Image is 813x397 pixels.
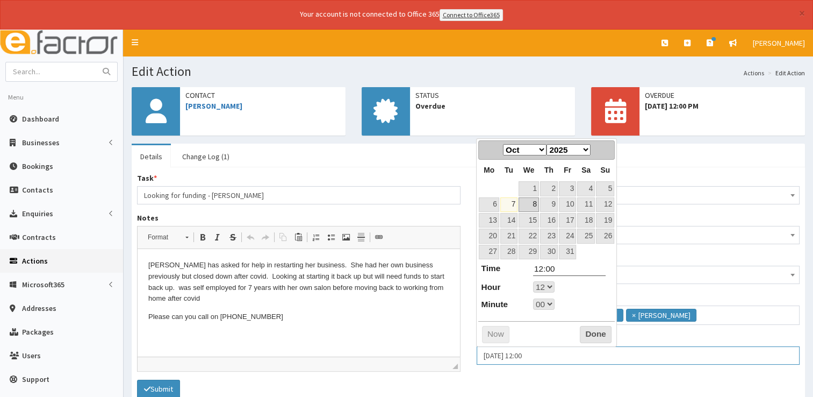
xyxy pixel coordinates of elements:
label: Notes [137,212,159,223]
span: Wednesday [523,166,535,174]
span: Sunday [600,166,610,174]
span: Friday [564,166,571,174]
dt: Hour [478,281,500,293]
a: Paste (Ctrl+V) [291,230,306,244]
a: Format [142,230,194,245]
a: Undo (Ctrl+Z) [243,230,258,244]
a: 9 [540,197,558,212]
span: Overdue [415,101,570,111]
a: Insert/Remove Numbered List [308,230,323,244]
span: Support [22,374,49,384]
span: Businesses [22,138,60,147]
a: 10 [559,197,576,212]
a: 17 [559,213,576,228]
span: Tuesday [505,166,513,174]
a: [PERSON_NAME] [185,101,242,111]
span: Unresolved [484,188,793,203]
span: Packages [22,327,54,337]
a: 27 [479,245,499,259]
a: 12 [596,197,614,212]
a: 22 [519,229,539,243]
span: Kirsty Green [477,266,800,284]
span: Microsoft365 [22,280,64,289]
a: Prev [480,142,495,157]
span: Enquiries [22,209,53,218]
iframe: Rich Text Editor, notes [138,249,460,357]
a: Bold (Ctrl+B) [195,230,210,244]
a: 19 [596,213,614,228]
li: Edit Action [765,68,805,77]
a: 7 [500,197,517,212]
span: [DATE] 12:00 PM [645,101,800,111]
a: Actions [744,68,764,77]
button: Now [482,326,509,343]
div: Your account is not connected to Office 365 [87,9,716,21]
a: 2 [540,181,558,196]
dt: Time [478,263,500,274]
span: Contracts [22,232,56,242]
span: × [632,310,636,321]
dt: Minute [478,299,508,310]
a: 26 [596,229,614,243]
a: 3 [559,181,576,196]
a: 24 [559,229,576,243]
a: 21 [500,229,517,243]
a: 29 [519,245,539,259]
span: Contact [185,90,340,101]
span: Contact [477,226,800,244]
span: Contact [484,228,793,243]
button: Done [580,326,611,343]
a: Strike Through [225,230,240,244]
li: Paul Slade [626,309,696,322]
button: × [799,8,805,19]
span: Saturday [581,166,591,174]
a: 31 [559,245,576,259]
span: Contacts [22,185,53,195]
a: 18 [577,213,595,228]
input: Search... [6,62,96,81]
span: Actions [22,256,48,266]
span: Drag to resize [452,364,458,369]
a: Italic (Ctrl+I) [210,230,225,244]
a: Next [598,142,613,157]
a: Connect to Office365 [440,9,503,21]
a: 8 [519,197,539,212]
a: 30 [540,245,558,259]
a: 23 [540,229,558,243]
span: Kirsty Green [484,267,793,282]
a: 14 [500,213,517,228]
span: Bookings [22,161,53,171]
a: Copy (Ctrl+C) [276,230,291,244]
span: Format [142,230,180,244]
a: 13 [479,213,499,228]
a: 15 [519,213,539,228]
a: Details [132,145,171,168]
a: 11 [577,197,595,212]
a: 25 [577,229,595,243]
a: Image [339,230,354,244]
a: Link (Ctrl+L) [371,230,386,244]
span: Prev [483,145,492,154]
a: Change Log (1) [174,145,238,168]
a: 6 [479,197,499,212]
a: 1 [519,181,539,196]
a: 20 [479,229,499,243]
label: Task [137,173,157,183]
a: 5 [596,181,614,196]
a: [PERSON_NAME] [745,30,813,56]
span: Status [415,90,570,101]
span: Next [601,145,610,154]
a: 4 [577,181,595,196]
h1: Edit Action [132,65,805,79]
a: Insert Horizontal Line [354,230,369,244]
span: Thursday [544,166,553,174]
a: 16 [540,213,558,228]
span: Dashboard [22,114,59,124]
a: 28 [500,245,517,259]
span: OVERDUE [645,90,800,101]
span: Addresses [22,303,56,313]
a: Redo (Ctrl+Y) [258,230,273,244]
span: [PERSON_NAME] [753,38,805,48]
